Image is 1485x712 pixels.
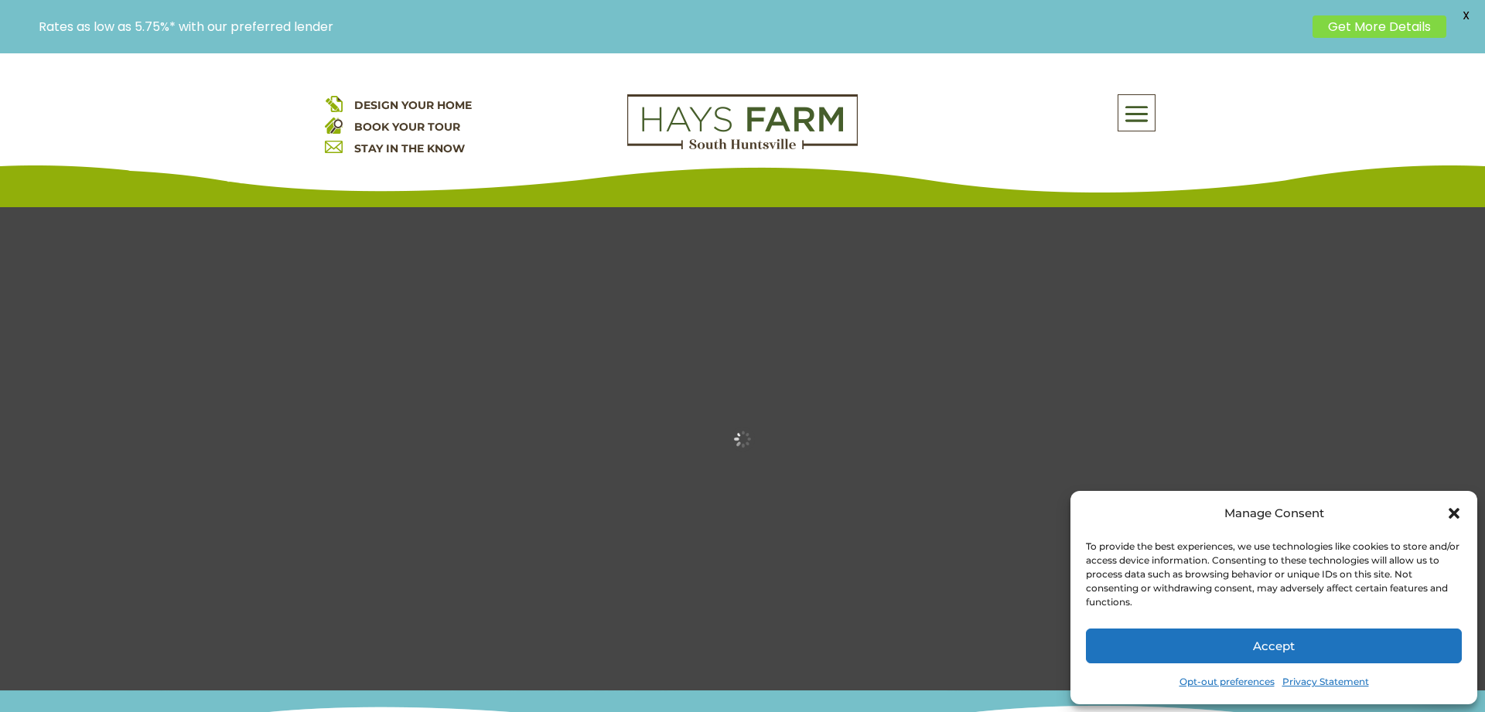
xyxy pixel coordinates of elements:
a: BOOK YOUR TOUR [354,120,460,134]
div: To provide the best experiences, we use technologies like cookies to store and/or access device i... [1086,540,1460,609]
div: Close dialog [1446,506,1462,521]
a: STAY IN THE KNOW [354,141,465,155]
a: Opt-out preferences [1179,671,1275,693]
img: design your home [325,94,343,112]
a: Privacy Statement [1282,671,1369,693]
button: Accept [1086,629,1462,663]
a: Get More Details [1313,15,1446,38]
span: X [1454,4,1477,27]
img: book your home tour [325,116,343,134]
a: DESIGN YOUR HOME [354,98,472,112]
img: Logo [627,94,858,150]
p: Rates as low as 5.75%* with our preferred lender [39,19,1305,34]
div: Manage Consent [1224,502,1324,524]
a: hays farm homes huntsville development [627,139,858,153]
